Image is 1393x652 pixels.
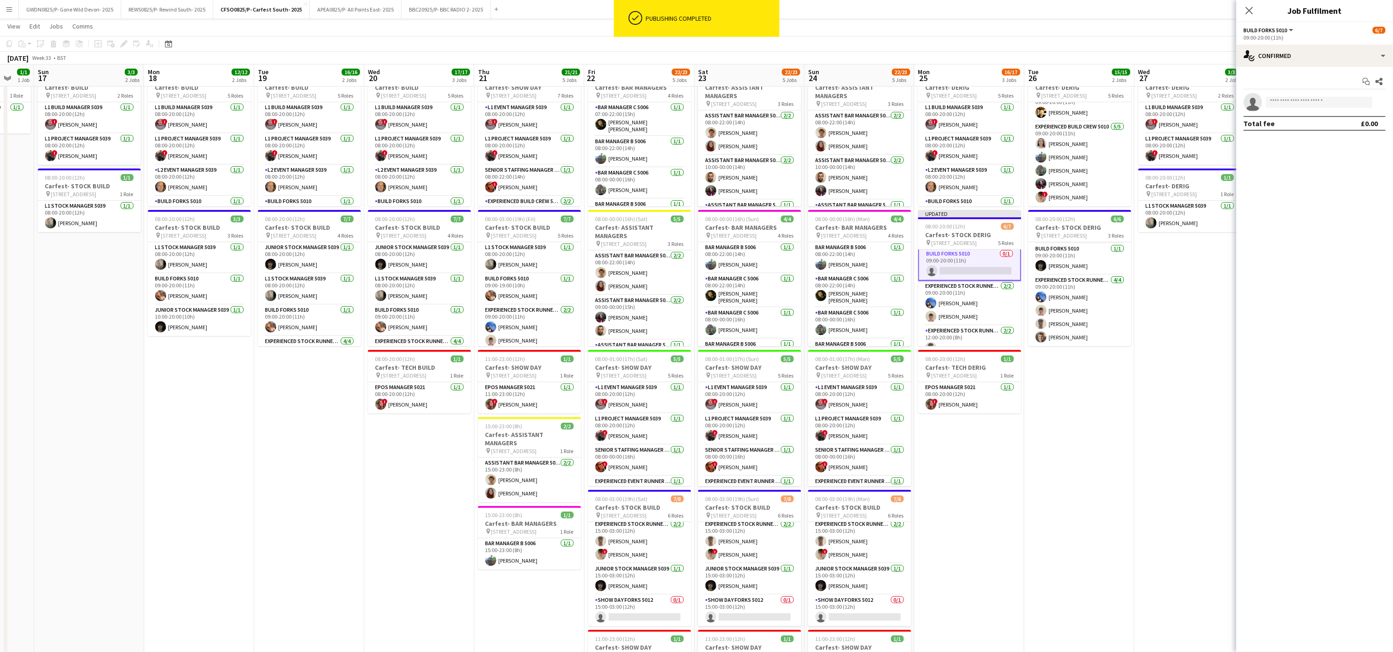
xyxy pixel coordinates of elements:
app-card-role: L1 Project Manager 50391/108:00-20:00 (12h)![PERSON_NAME] [698,413,801,445]
app-card-role: Bar Manager B 50061/1 [698,339,801,370]
span: 7 Roles [558,92,574,99]
div: 08:00-20:00 (12h)9/9Carfest- DERIG [STREET_ADDRESS]5 Roles08:00-20:00 (12h)[PERSON_NAME]Build For... [1028,70,1131,206]
span: [STREET_ADDRESS] [1042,232,1087,239]
h3: Carfest- ASSISTANT MANAGERS [808,83,911,100]
span: [STREET_ADDRESS] [271,92,317,99]
app-job-card: 08:00-01:00 (17h) (Sun)5/5Carfest- SHOW DAY [STREET_ADDRESS]5 RolesL1 Event Manager 50391/108:00-... [698,350,801,486]
button: APEA0825/P- All Points East- 2025 [310,0,402,18]
h3: Carfest- SHOW DAY [478,83,581,92]
span: ! [602,399,608,404]
span: 3/3 [231,215,244,222]
h3: Carfest- STOCK BUILD [368,223,471,232]
span: 4/4 [891,215,904,222]
span: [STREET_ADDRESS] [381,232,427,239]
div: 08:00-20:00 (12h)2/2Carfest- BUILD [STREET_ADDRESS]2 RolesL1 Build Manager 50391/108:00-20:00 (12... [38,70,141,165]
span: 08:00-01:00 (17h) (Sun) [705,355,759,362]
app-card-role: Senior Staffing Manager 50391/108:00-00:00 (16h)![PERSON_NAME] [588,445,691,476]
app-job-card: 08:00-00:00 (16h) (Sat)5/5Carfest- ASSISTANT MANAGERS [STREET_ADDRESS]3 RolesAssistant Bar Manage... [588,210,691,346]
app-card-role: L1 Project Manager 50391/108:00-20:00 (12h)![PERSON_NAME] [258,134,361,165]
span: Jobs [49,22,63,30]
h3: Carfest- BAR MANAGERS [698,223,801,232]
app-job-card: 11:00-23:00 (12h)1/1Carfest- SHOW DAY [STREET_ADDRESS]1 RoleEPOS Manager 50211/111:00-23:00 (12h)... [478,350,581,413]
span: 1/1 [451,355,464,362]
span: 2 Roles [1218,92,1234,99]
app-card-role: L2 Event Manager 50391/108:00-20:00 (12h)[PERSON_NAME] [918,165,1021,196]
app-card-role: Build Forks 50101/109:00-20:00 (11h) [918,196,1021,227]
span: 1 Role [120,191,134,198]
span: ! [492,150,498,156]
h3: Carfest- BUILD [148,83,251,92]
span: Build Forks 5010 [1244,27,1288,34]
span: 3 Roles [668,240,684,247]
h3: Carfest- STOCK BUILD [478,223,581,232]
app-card-role: Experienced Stock Runner 50124/409:00-20:00 (11h) [258,336,361,407]
app-job-card: 08:00-20:00 (12h)9/9Carfest- DERIG [STREET_ADDRESS]5 RolesL1 Build Manager 50391/108:00-20:00 (12... [918,70,1021,206]
app-card-role: Bar Manager C 50061/108:00-22:00 (14h)[PERSON_NAME] [PERSON_NAME] [808,274,911,308]
span: [STREET_ADDRESS] [51,92,97,99]
app-card-role: Experienced Stock Runner 50122/209:00-20:00 (11h)[PERSON_NAME][PERSON_NAME] [918,281,1021,326]
span: 5 Roles [998,92,1014,99]
app-card-role: Build Forks 50101/109:00-20:00 (11h)[PERSON_NAME] [148,274,251,305]
div: 08:00-00:00 (16h) (Mon)4/4Carfest- BAR MANAGERS [STREET_ADDRESS]4 RolesBar Manager B 50061/108:00... [808,210,911,346]
span: 08:00-00:00 (16h) (Mon) [816,215,870,222]
span: 5 Roles [228,92,244,99]
h3: Carfest- BUILD [258,83,361,92]
span: 11:00-23:00 (12h) [485,355,525,362]
span: [STREET_ADDRESS] [271,232,317,239]
app-job-card: 08:00-20:00 (12h)7/7Carfest- STOCK BUILD [STREET_ADDRESS]4 RolesJunior Stock Manager 50391/108:00... [368,210,471,346]
app-job-card: 08:00-03:00 (19h) (Fri)7/7Carfest- STOCK BUILD [STREET_ADDRESS]5 RolesL1 Stock Manager 50391/108:... [478,210,581,346]
app-job-card: 08:00-20:00 (12h)6/6Carfest- STOCK DERIG [STREET_ADDRESS]3 RolesL1 Stock Manager 50391/108:00-20:... [1028,210,1131,346]
span: [STREET_ADDRESS] [491,92,537,99]
app-card-role: Build Forks 50101/109:00-20:00 (11h) [148,196,251,227]
div: 08:00-01:00 (17h) (Sat)5/5Carfest- SHOW DAY [STREET_ADDRESS]5 RolesL1 Event Manager 50391/108:00-... [588,350,691,486]
app-card-role: Build Forks 50101/109:00-20:00 (11h)[PERSON_NAME] [1028,244,1131,275]
app-card-role: L1 Build Manager 50391/108:00-20:00 (12h)![PERSON_NAME] [918,102,1021,134]
span: 1 Role [450,372,464,379]
div: 08:00-20:00 (12h)2/2Carfest- DERIG [STREET_ADDRESS]2 RolesL1 Build Manager 50391/108:00-20:00 (12... [1138,70,1241,165]
span: 5/5 [671,355,684,362]
span: ! [52,119,58,124]
span: 5 Roles [668,372,684,379]
a: Edit [26,20,44,32]
span: 5 Roles [1108,92,1124,99]
app-card-role: Experienced Build Crew 50102/209:00-15:00 (6h) [478,196,581,241]
app-card-role: Assistant Bar Manager 50061/1 [588,340,691,371]
span: 3 Roles [778,100,794,107]
app-card-role: Bar Manager C 50061/108:00-00:00 (16h)[PERSON_NAME] [588,168,691,199]
app-card-role: EPOS Manager 50211/108:00-20:00 (12h)![PERSON_NAME] [918,382,1021,413]
span: ! [272,150,278,156]
app-job-card: 08:00-20:00 (12h)1/1Carfest- TECH BUILD [STREET_ADDRESS]1 RoleEPOS Manager 50211/108:00-20:00 (12... [368,350,471,413]
span: 5/5 [671,215,684,222]
span: 4 Roles [888,232,904,239]
span: ! [712,399,718,404]
h3: Carfest- ASSISTANT MANAGERS [698,83,801,100]
app-job-card: 08:00-20:00 (12h)9/9Carfest- BUILD [STREET_ADDRESS]5 RolesL1 Build Manager 50391/108:00-20:00 (12... [368,70,471,206]
span: 1/1 [1001,355,1014,362]
app-job-card: 08:00-00:00 (16h) (Sun)5/5Carfest- ASSISTANT MANAGERS [STREET_ADDRESS]3 RolesAssistant Bar Manage... [698,70,801,206]
h3: Carfest- DERIG [1028,83,1131,92]
span: 5 Roles [338,92,354,99]
span: ! [162,119,168,124]
app-card-role: Bar Manager B 50061/108:00-22:00 (14h)[PERSON_NAME] [808,242,911,274]
app-card-role: Senior Staffing Manager 50391/108:00-00:00 (16h)![PERSON_NAME] [698,445,801,476]
span: ! [272,119,278,124]
span: 08:00-20:00 (12h) [155,215,195,222]
h3: Carfest- DERIG [1138,182,1241,190]
h3: Carfest- DERIG [1138,83,1241,92]
span: 2/2 [561,423,574,430]
span: [STREET_ADDRESS] [711,100,757,107]
app-card-role: Junior Stock Manager 50391/110:00-20:00 (10h)[PERSON_NAME] [148,305,251,336]
span: Edit [29,22,40,30]
app-card-role: Assistant Bar Manager 50062/210:00-00:00 (14h)[PERSON_NAME][PERSON_NAME] [808,155,911,200]
app-card-role: Experienced Stock Runner 50124/409:00-20:00 (11h) [368,336,471,407]
h3: Carfest- ASSISTANT MANAGERS [588,223,691,240]
span: 5 Roles [778,372,794,379]
app-card-role: L1 Stock Manager 50391/108:00-20:00 (12h)[PERSON_NAME] [478,242,581,274]
span: ! [933,150,938,156]
app-card-role: L1 Stock Manager 50391/108:00-20:00 (12h)[PERSON_NAME] [1138,201,1241,232]
span: 1/1 [561,355,574,362]
span: [STREET_ADDRESS] [822,100,867,107]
